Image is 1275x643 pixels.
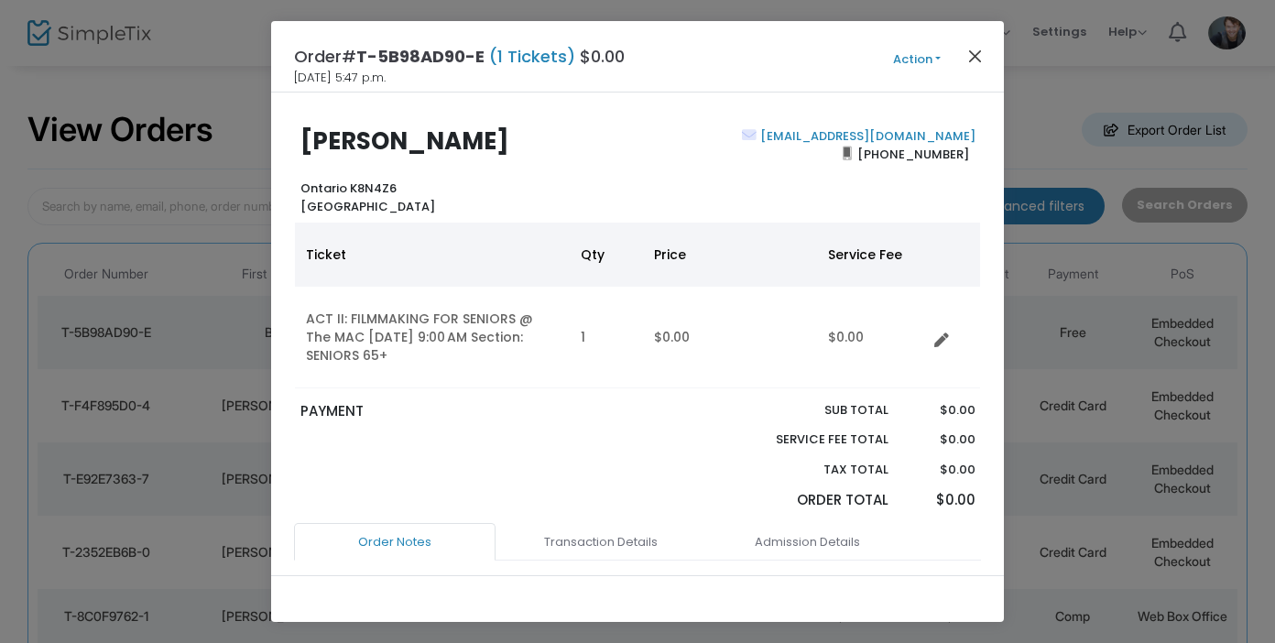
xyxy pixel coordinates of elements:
[733,490,888,511] p: Order Total
[862,49,972,70] button: Action
[485,45,580,68] span: (1 Tickets)
[733,461,888,479] p: Tax Total
[300,180,435,215] b: Ontario K8N4Z6 [GEOGRAPHIC_DATA]
[733,401,888,420] p: Sub total
[757,127,975,145] a: [EMAIL_ADDRESS][DOMAIN_NAME]
[570,287,643,388] td: 1
[906,490,975,511] p: $0.00
[852,139,975,169] span: [PHONE_NUMBER]
[295,223,980,388] div: Data table
[300,401,629,422] p: PAYMENT
[643,223,817,287] th: Price
[295,287,570,388] td: ACT II: FILMMAKING FOR SENIORS @ The MAC [DATE] 9:00 AM Section: SENIORS 65+
[817,287,927,388] td: $0.00
[817,223,927,287] th: Service Fee
[294,44,625,69] h4: Order# $0.00
[964,44,987,68] button: Close
[733,430,888,449] p: Service Fee Total
[500,523,702,561] a: Transaction Details
[706,523,908,561] a: Admission Details
[356,45,485,68] span: T-5B98AD90-E
[570,223,643,287] th: Qty
[295,223,570,287] th: Ticket
[906,430,975,449] p: $0.00
[294,523,496,561] a: Order Notes
[906,401,975,420] p: $0.00
[300,125,509,158] b: [PERSON_NAME]
[294,69,386,87] span: [DATE] 5:47 p.m.
[906,461,975,479] p: $0.00
[643,287,817,388] td: $0.00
